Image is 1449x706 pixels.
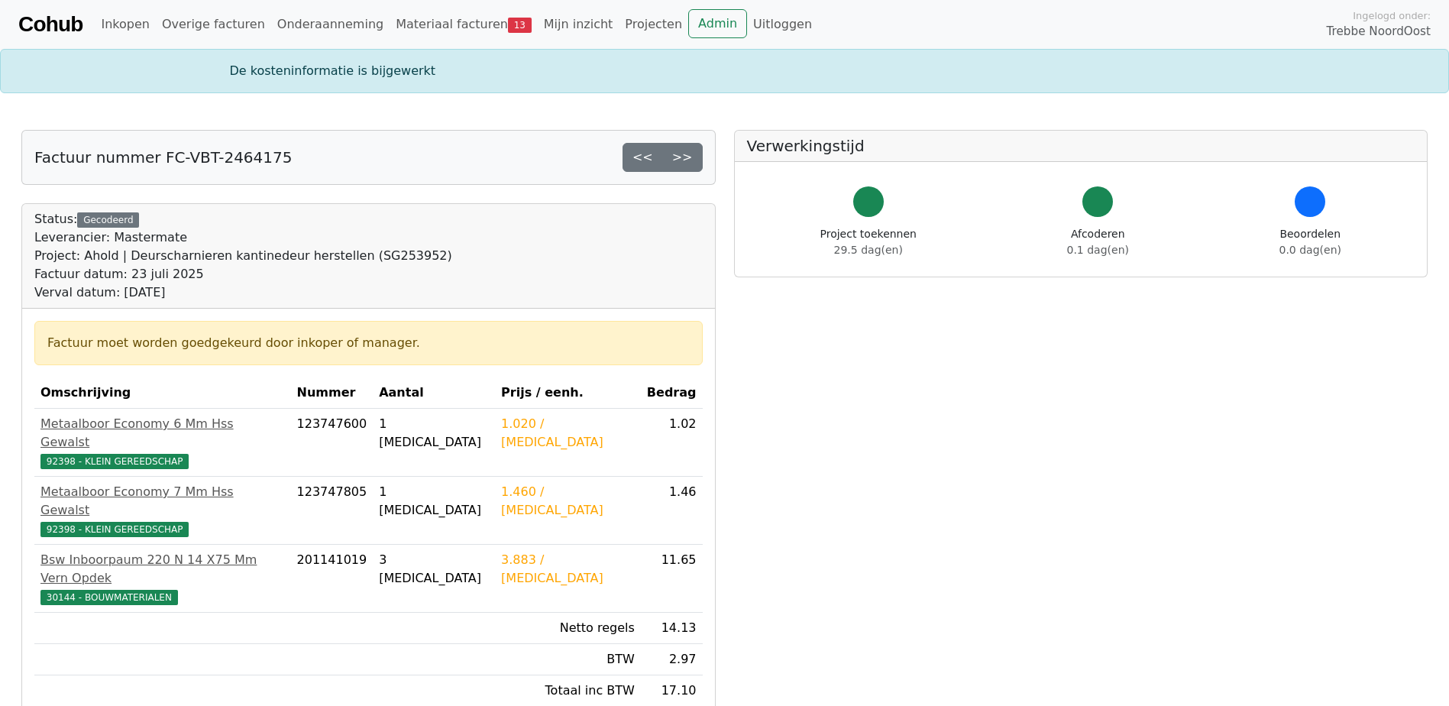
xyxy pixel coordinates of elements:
a: Metaalboor Economy 7 Mm Hss Gewalst92398 - KLEIN GEREEDSCHAP [40,483,285,538]
span: 0.0 dag(en) [1279,244,1341,256]
div: Afcoderen [1067,226,1129,258]
div: Project toekennen [820,226,917,258]
a: Metaalboor Economy 6 Mm Hss Gewalst92398 - KLEIN GEREEDSCHAP [40,415,285,470]
div: 3.883 / [MEDICAL_DATA] [501,551,635,588]
span: 13 [508,18,532,33]
h5: Factuur nummer FC-VBT-2464175 [34,148,292,167]
td: 2.97 [641,644,703,675]
div: De kosteninformatie is bijgewerkt [221,62,1229,80]
td: BTW [495,644,641,675]
span: 92398 - KLEIN GEREEDSCHAP [40,522,189,537]
span: 29.5 dag(en) [834,244,903,256]
td: 1.02 [641,409,703,477]
th: Prijs / eenh. [495,377,641,409]
a: Mijn inzicht [538,9,619,40]
div: 3 [MEDICAL_DATA] [379,551,489,588]
span: 92398 - KLEIN GEREEDSCHAP [40,454,189,469]
div: Status: [34,210,452,302]
a: Overige facturen [156,9,271,40]
a: Inkopen [95,9,155,40]
td: Netto regels [495,613,641,644]
div: Metaalboor Economy 6 Mm Hss Gewalst [40,415,285,452]
span: 30144 - BOUWMATERIALEN [40,590,178,605]
div: Metaalboor Economy 7 Mm Hss Gewalst [40,483,285,520]
a: Bsw Inboorpaum 220 N 14 X75 Mm Vern Opdek30144 - BOUWMATERIALEN [40,551,285,606]
a: >> [662,143,703,172]
div: 1 [MEDICAL_DATA] [379,483,489,520]
div: Bsw Inboorpaum 220 N 14 X75 Mm Vern Opdek [40,551,285,588]
td: 1.46 [641,477,703,545]
h5: Verwerkingstijd [747,137,1415,155]
div: Factuur moet worden goedgekeurd door inkoper of manager. [47,334,690,352]
span: 0.1 dag(en) [1067,244,1129,256]
span: Ingelogd onder: [1353,8,1431,23]
a: Materiaal facturen13 [390,9,538,40]
td: 14.13 [641,613,703,644]
div: Project: Ahold | Deurscharnieren kantinedeur herstellen (SG253952) [34,247,452,265]
th: Nummer [291,377,374,409]
a: Cohub [18,6,82,43]
td: 201141019 [291,545,374,613]
div: Gecodeerd [77,212,139,228]
td: 123747600 [291,409,374,477]
a: << [623,143,663,172]
td: 11.65 [641,545,703,613]
div: Beoordelen [1279,226,1341,258]
a: Admin [688,9,747,38]
th: Omschrijving [34,377,291,409]
span: Trebbe NoordOost [1327,23,1431,40]
a: Projecten [619,9,688,40]
a: Onderaanneming [271,9,390,40]
div: Verval datum: [DATE] [34,283,452,302]
td: 123747805 [291,477,374,545]
th: Aantal [373,377,495,409]
div: Leverancier: Mastermate [34,228,452,247]
div: 1.020 / [MEDICAL_DATA] [501,415,635,452]
th: Bedrag [641,377,703,409]
div: 1 [MEDICAL_DATA] [379,415,489,452]
div: 1.460 / [MEDICAL_DATA] [501,483,635,520]
a: Uitloggen [747,9,818,40]
div: Factuur datum: 23 juli 2025 [34,265,452,283]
